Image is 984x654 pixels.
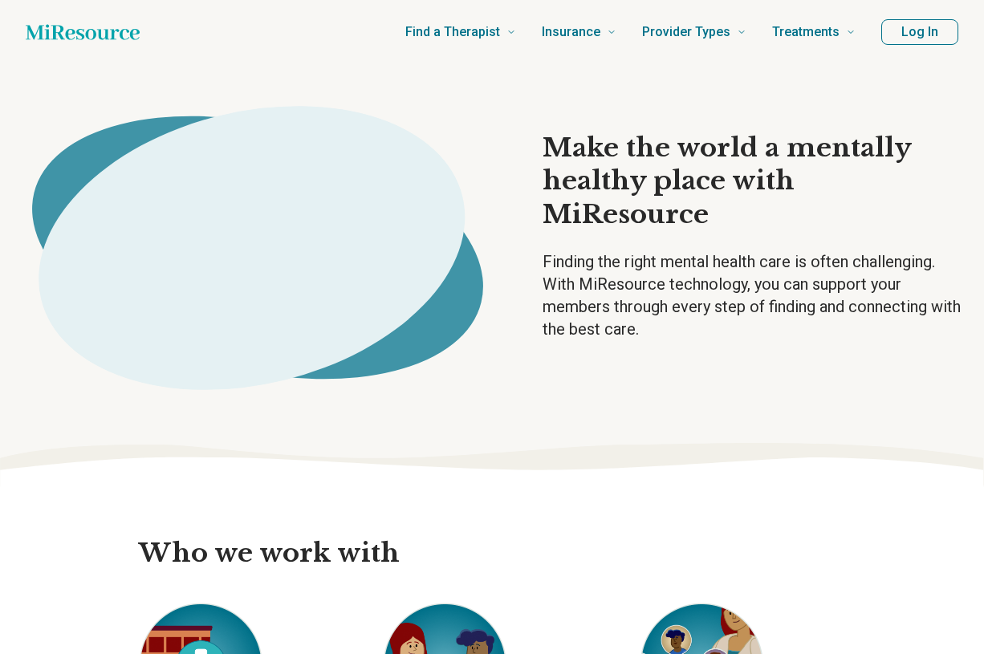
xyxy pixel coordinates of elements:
[543,250,966,340] p: Finding the right mental health care is often challenging. With MiResource technology, you can su...
[543,132,966,232] h1: Make the world a mentally healthy place with MiResource
[542,21,600,43] span: Insurance
[772,21,840,43] span: Treatments
[881,19,958,45] button: Log In
[642,21,730,43] span: Provider Types
[26,16,140,48] a: Home page
[126,537,858,571] h2: Who we work with
[405,21,500,43] span: Find a Therapist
